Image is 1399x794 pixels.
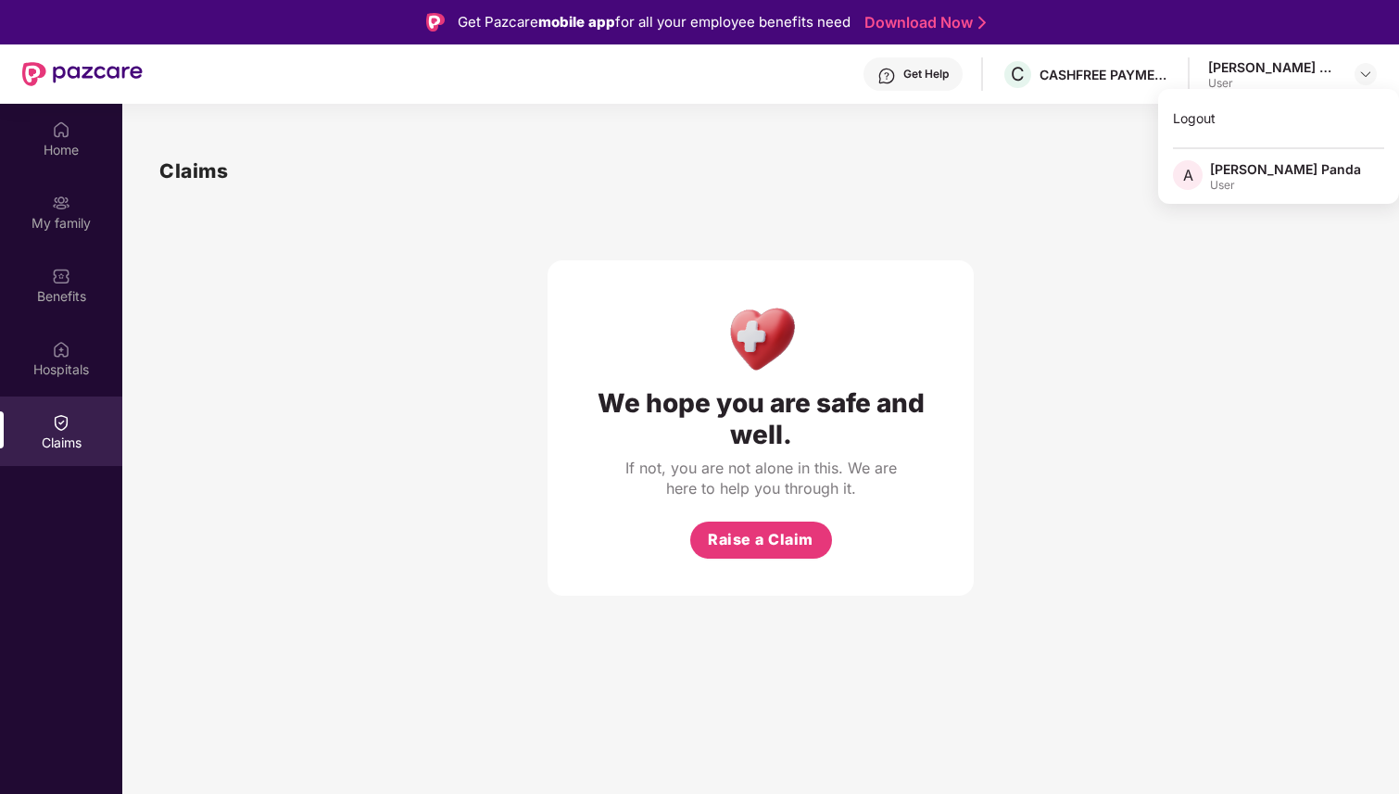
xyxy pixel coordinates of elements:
a: Download Now [864,13,980,32]
div: [PERSON_NAME] Panda [1210,160,1361,178]
img: svg+xml;base64,PHN2ZyB3aWR0aD0iMjAiIGhlaWdodD0iMjAiIHZpZXdCb3g9IjAgMCAyMCAyMCIgZmlsbD0ibm9uZSIgeG... [52,194,70,212]
img: svg+xml;base64,PHN2ZyBpZD0iSG9tZSIgeG1sbnM9Imh0dHA6Ly93d3cudzMub3JnLzIwMDAvc3ZnIiB3aWR0aD0iMjAiIG... [52,120,70,139]
strong: mobile app [538,13,615,31]
div: Logout [1158,100,1399,136]
div: CASHFREE PAYMENTS INDIA PVT. LTD. [1040,66,1169,83]
button: Raise a Claim [690,522,832,559]
img: New Pazcare Logo [22,62,143,86]
span: Raise a Claim [708,528,813,551]
img: svg+xml;base64,PHN2ZyBpZD0iQmVuZWZpdHMiIHhtbG5zPSJodHRwOi8vd3d3LnczLm9yZy8yMDAwL3N2ZyIgd2lkdGg9Ij... [52,267,70,285]
img: svg+xml;base64,PHN2ZyBpZD0iRHJvcGRvd24tMzJ4MzIiIHhtbG5zPSJodHRwOi8vd3d3LnczLm9yZy8yMDAwL3N2ZyIgd2... [1358,67,1373,82]
img: svg+xml;base64,PHN2ZyBpZD0iQ2xhaW0iIHhtbG5zPSJodHRwOi8vd3d3LnczLm9yZy8yMDAwL3N2ZyIgd2lkdGg9IjIwIi... [52,413,70,432]
img: Logo [426,13,445,32]
div: User [1208,76,1338,91]
span: A [1183,164,1193,186]
div: User [1210,178,1361,193]
div: If not, you are not alone in this. We are here to help you through it. [622,458,900,498]
div: Get Help [903,67,949,82]
div: Get Pazcare for all your employee benefits need [458,11,851,33]
img: Stroke [978,13,986,32]
span: C [1011,63,1025,85]
div: [PERSON_NAME] Panda [1208,58,1338,76]
h1: Claims [159,156,228,186]
img: svg+xml;base64,PHN2ZyBpZD0iSG9zcGl0YWxzIiB4bWxucz0iaHR0cDovL3d3dy53My5vcmcvMjAwMC9zdmciIHdpZHRoPS... [52,340,70,359]
img: Health Care [721,297,801,378]
img: svg+xml;base64,PHN2ZyBpZD0iSGVscC0zMngzMiIgeG1sbnM9Imh0dHA6Ly93d3cudzMub3JnLzIwMDAvc3ZnIiB3aWR0aD... [877,67,896,85]
div: We hope you are safe and well. [585,387,937,450]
